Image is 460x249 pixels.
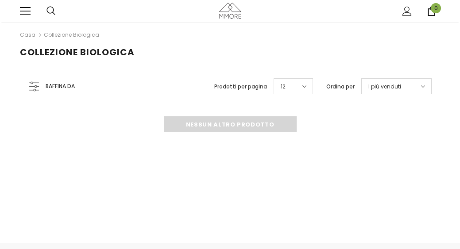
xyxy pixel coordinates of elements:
[431,3,441,13] span: 0
[368,82,401,91] span: I più venduti
[20,30,35,40] a: Casa
[219,3,241,18] img: Casi MMORE
[326,82,355,91] label: Ordina per
[281,82,286,91] span: 12
[44,31,99,38] a: Collezione biologica
[214,82,267,91] label: Prodotti per pagina
[20,46,135,58] span: Collezione biologica
[46,81,75,91] span: Raffina da
[427,7,436,16] a: 0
